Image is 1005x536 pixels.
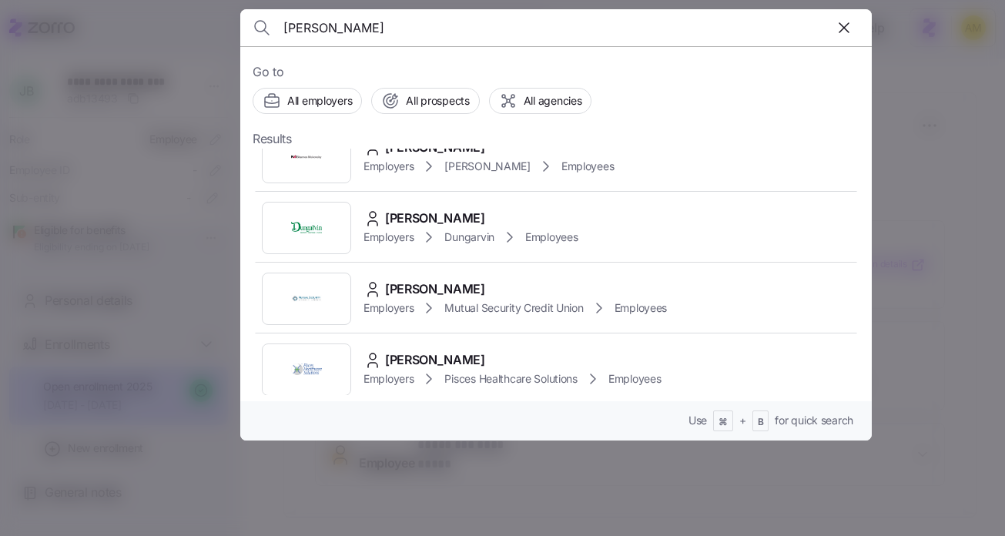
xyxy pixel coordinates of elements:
span: Employees [608,371,661,387]
span: [PERSON_NAME] [385,280,485,299]
span: Employers [363,371,414,387]
img: Employer logo [291,354,322,385]
span: [PERSON_NAME] [444,159,530,174]
span: Results [253,129,292,149]
button: All prospects [371,88,479,114]
span: Mutual Security Credit Union [444,300,583,316]
span: [PERSON_NAME] [385,209,485,228]
span: B [758,416,764,429]
span: Employers [363,300,414,316]
span: Employees [615,300,667,316]
span: Employees [561,159,614,174]
span: Employees [525,229,578,245]
span: Dungarvin [444,229,494,245]
button: All agencies [489,88,592,114]
span: Employers [363,159,414,174]
span: ⌘ [719,416,728,429]
span: All agencies [524,93,582,109]
img: Employer logo [291,142,322,173]
img: Employer logo [291,283,322,314]
span: [PERSON_NAME] [385,350,485,370]
span: Go to [253,62,859,82]
span: Use [688,413,707,428]
span: Pisces Healthcare Solutions [444,371,577,387]
span: All employers [287,93,352,109]
span: for quick search [775,413,853,428]
span: + [739,413,746,428]
span: Employers [363,229,414,245]
button: All employers [253,88,362,114]
span: All prospects [406,93,469,109]
img: Employer logo [291,213,322,243]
